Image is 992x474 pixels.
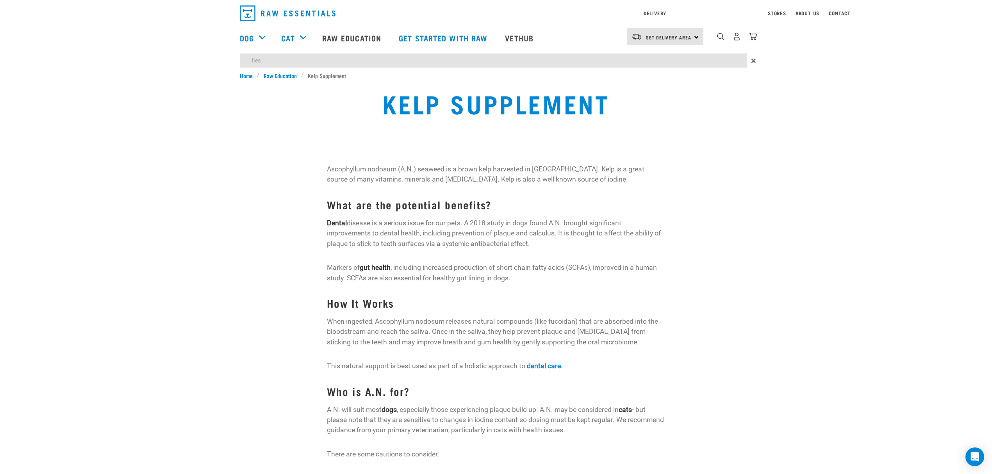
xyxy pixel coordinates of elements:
p: disease is a serious issue for our pets. A 2018 study in dogs found A.N. brought significant impr... [327,218,665,249]
a: Delivery [644,12,666,14]
a: Cat [281,32,294,44]
img: home-icon@2x.png [749,32,757,41]
a: Dog [240,32,254,44]
img: user.png [733,32,741,41]
strong: gut health [360,264,391,271]
a: Raw Education [260,71,301,80]
strong: What are the potential benefits? [327,201,491,207]
strong: cats [619,406,632,413]
h3: How It Works [327,297,665,309]
h1: Kelp Supplement [382,89,610,117]
span: Raw Education [264,71,297,80]
a: Get started with Raw [391,22,497,53]
img: van-moving.png [632,33,642,40]
span: Set Delivery Area [646,36,691,39]
a: Contact [829,12,851,14]
span: Home [240,71,253,80]
p: There are some cautions to consider: [327,449,665,459]
nav: dropdown navigation [234,2,758,24]
p: Ascophyllum nodosum (A.N.) seaweed is a brown kelp harvested in [GEOGRAPHIC_DATA]. Kelp is a grea... [327,164,665,185]
a: Vethub [497,22,543,53]
a: Stores [768,12,786,14]
img: Raw Essentials Logo [240,5,335,21]
strong: Who is A.N. for? [327,388,410,394]
div: Open Intercom Messenger [965,447,984,466]
input: Search... [240,53,747,68]
p: A.N. will suit most , especially those experiencing plaque build up. A.N. may be considered in - ... [327,405,665,435]
strong: Dental [327,219,347,227]
a: dental care [527,362,561,370]
p: When ingested, Ascophyllum nodosum releases natural compounds (like fucoidan) that are absorbed i... [327,316,665,347]
p: This natural support is best used as part of a holistic approach to . [327,361,665,371]
a: About Us [796,12,819,14]
nav: breadcrumbs [240,71,752,80]
img: home-icon-1@2x.png [717,33,724,40]
a: Raw Education [314,22,391,53]
nav: dropdown navigation [86,22,906,53]
p: Markers of , including increased production of short chain fatty acids (SCFAs), improved in a hum... [327,262,665,283]
span: × [751,53,756,68]
strong: dogs [382,406,397,413]
a: Home [240,71,257,80]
